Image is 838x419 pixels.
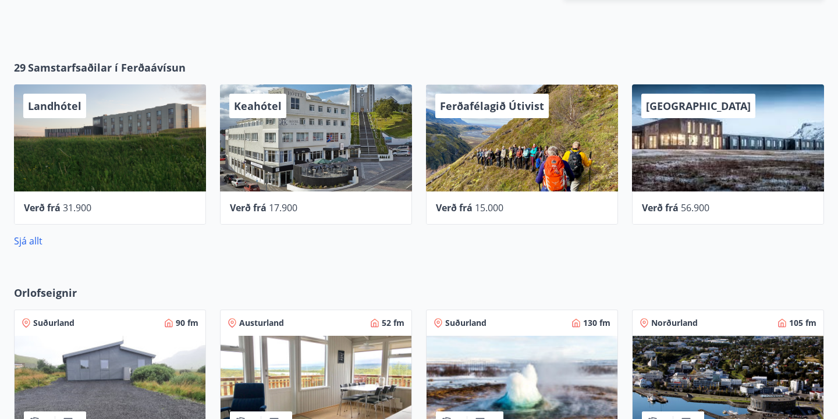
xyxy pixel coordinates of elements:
span: 105 fm [789,317,816,329]
span: 130 fm [583,317,610,329]
span: [GEOGRAPHIC_DATA] [646,99,751,113]
span: Keahótel [234,99,282,113]
span: Verð frá [436,201,473,214]
span: Verð frá [642,201,679,214]
span: 29 [14,60,26,75]
span: Samstarfsaðilar í Ferðaávísun [28,60,186,75]
span: Verð frá [24,201,61,214]
span: 56.900 [681,201,709,214]
span: Austurland [239,317,284,329]
a: Sjá allt [14,235,42,247]
span: Suðurland [445,317,487,329]
span: 31.900 [63,201,91,214]
span: 15.000 [475,201,503,214]
span: Ferðafélagið Útivist [440,99,544,113]
span: 52 fm [382,317,404,329]
span: 90 fm [176,317,198,329]
span: Suðurland [33,317,74,329]
span: 17.900 [269,201,297,214]
span: Landhótel [28,99,81,113]
span: Norðurland [651,317,698,329]
span: Orlofseignir [14,285,77,300]
span: Verð frá [230,201,267,214]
